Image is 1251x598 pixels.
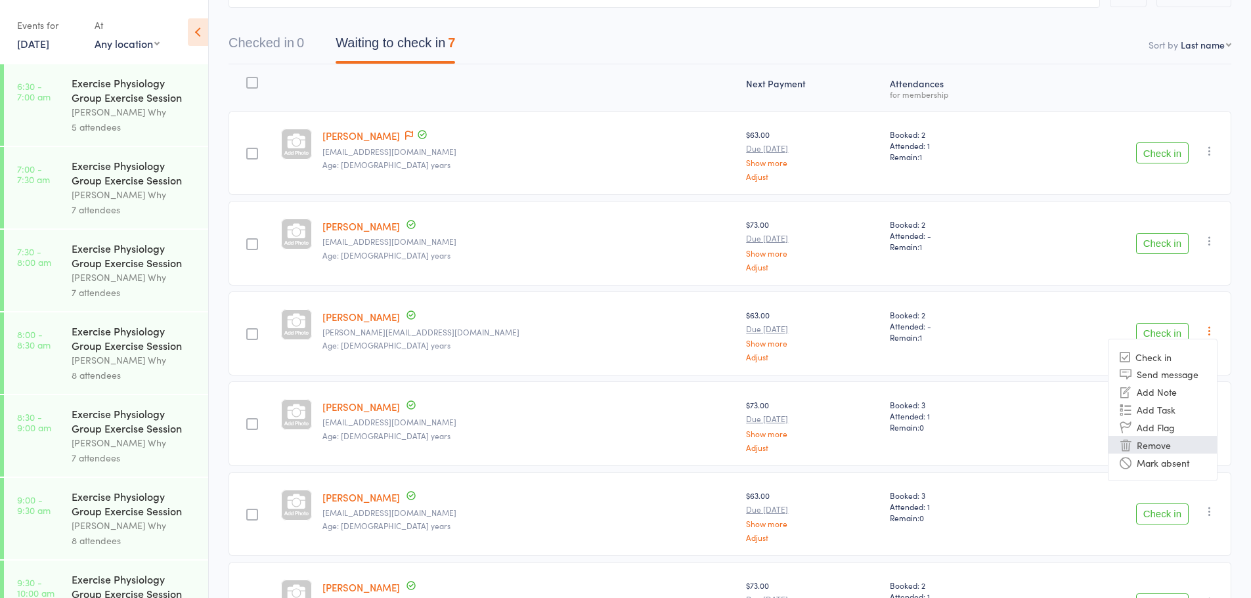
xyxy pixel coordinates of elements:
[322,508,736,517] small: pamtok@optusnet.com.au
[322,310,400,324] a: [PERSON_NAME]
[17,81,51,102] time: 6:30 - 7:00 am
[72,324,197,352] div: Exercise Physiology Group Exercise Session
[322,219,400,233] a: [PERSON_NAME]
[919,241,922,252] span: 1
[1136,503,1189,524] button: Check in
[72,450,197,465] div: 7 attendees
[890,490,1021,501] span: Booked: 3
[72,104,197,119] div: [PERSON_NAME] Why
[72,75,197,104] div: Exercise Physiology Group Exercise Session
[746,144,879,153] small: Due [DATE]
[336,29,455,64] button: Waiting to check in7
[72,270,197,285] div: [PERSON_NAME] Why
[919,512,924,523] span: 0
[746,263,879,271] a: Adjust
[1149,38,1178,51] label: Sort by
[322,430,450,441] span: Age: [DEMOGRAPHIC_DATA] years
[448,35,455,50] div: 7
[17,329,51,350] time: 8:00 - 8:30 am
[1181,38,1225,51] div: Last name
[746,309,879,361] div: $63.00
[1108,418,1217,436] li: Add Flag
[746,219,879,270] div: $73.00
[890,140,1021,151] span: Attended: 1
[746,443,879,452] a: Adjust
[746,172,879,181] a: Adjust
[890,90,1021,98] div: for membership
[746,519,879,528] a: Show more
[322,159,450,170] span: Age: [DEMOGRAPHIC_DATA] years
[885,70,1026,105] div: Atten­dances
[890,512,1021,523] span: Remain:
[1108,349,1217,365] li: Check in
[72,489,197,518] div: Exercise Physiology Group Exercise Session
[1108,436,1217,454] li: Remove
[746,429,879,438] a: Show more
[4,147,208,228] a: 7:00 -7:30 amExercise Physiology Group Exercise Session[PERSON_NAME] Why7 attendees
[890,399,1021,410] span: Booked: 3
[322,580,400,594] a: [PERSON_NAME]
[746,399,879,451] div: $73.00
[72,368,197,383] div: 8 attendees
[17,412,51,433] time: 8:30 - 9:00 am
[1108,365,1217,383] li: Send message
[229,29,304,64] button: Checked in0
[322,520,450,531] span: Age: [DEMOGRAPHIC_DATA] years
[890,331,1021,343] span: Remain:
[746,414,879,423] small: Due [DATE]
[746,490,879,542] div: $63.00
[1108,383,1217,400] li: Add Note
[72,119,197,135] div: 5 attendees
[4,230,208,311] a: 7:30 -8:00 amExercise Physiology Group Exercise Session[PERSON_NAME] Why7 attendees
[890,410,1021,421] span: Attended: 1
[890,219,1021,230] span: Booked: 2
[746,158,879,167] a: Show more
[1136,323,1189,344] button: Check in
[746,234,879,243] small: Due [DATE]
[95,14,160,36] div: At
[72,406,197,435] div: Exercise Physiology Group Exercise Session
[4,395,208,477] a: 8:30 -9:00 amExercise Physiology Group Exercise Session[PERSON_NAME] Why7 attendees
[1136,142,1189,163] button: Check in
[95,36,160,51] div: Any location
[17,577,55,598] time: 9:30 - 10:00 am
[322,400,400,414] a: [PERSON_NAME]
[919,331,922,343] span: 1
[1136,233,1189,254] button: Check in
[4,478,208,559] a: 9:00 -9:30 amExercise Physiology Group Exercise Session[PERSON_NAME] Why8 attendees
[72,352,197,368] div: [PERSON_NAME] Why
[322,147,736,156] small: avrilleciccone@gmail.com
[322,237,736,246] small: sue_crowhurst@hotmail.com
[17,36,49,51] a: [DATE]
[890,309,1021,320] span: Booked: 2
[890,151,1021,162] span: Remain:
[4,312,208,394] a: 8:00 -8:30 amExercise Physiology Group Exercise Session[PERSON_NAME] Why8 attendees
[746,505,879,514] small: Due [DATE]
[17,14,81,36] div: Events for
[890,129,1021,140] span: Booked: 2
[72,202,197,217] div: 7 attendees
[72,435,197,450] div: [PERSON_NAME] Why
[890,421,1021,433] span: Remain:
[72,518,197,533] div: [PERSON_NAME] Why
[72,533,197,548] div: 8 attendees
[890,320,1021,331] span: Attended: -
[1108,400,1217,418] li: Add Task
[890,230,1021,241] span: Attended: -
[72,241,197,270] div: Exercise Physiology Group Exercise Session
[72,158,197,187] div: Exercise Physiology Group Exercise Session
[890,501,1021,512] span: Attended: 1
[4,64,208,146] a: 6:30 -7:00 amExercise Physiology Group Exercise Session[PERSON_NAME] Why5 attendees
[746,352,879,361] a: Adjust
[297,35,304,50] div: 0
[890,241,1021,252] span: Remain:
[746,339,879,347] a: Show more
[72,285,197,300] div: 7 attendees
[746,129,879,181] div: $63.00
[322,328,736,337] small: marie.dokic@gmail.com
[72,187,197,202] div: [PERSON_NAME] Why
[1108,454,1217,471] li: Mark absent
[322,417,736,427] small: wgreig@exemail.com.au
[322,249,450,261] span: Age: [DEMOGRAPHIC_DATA] years
[919,421,924,433] span: 0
